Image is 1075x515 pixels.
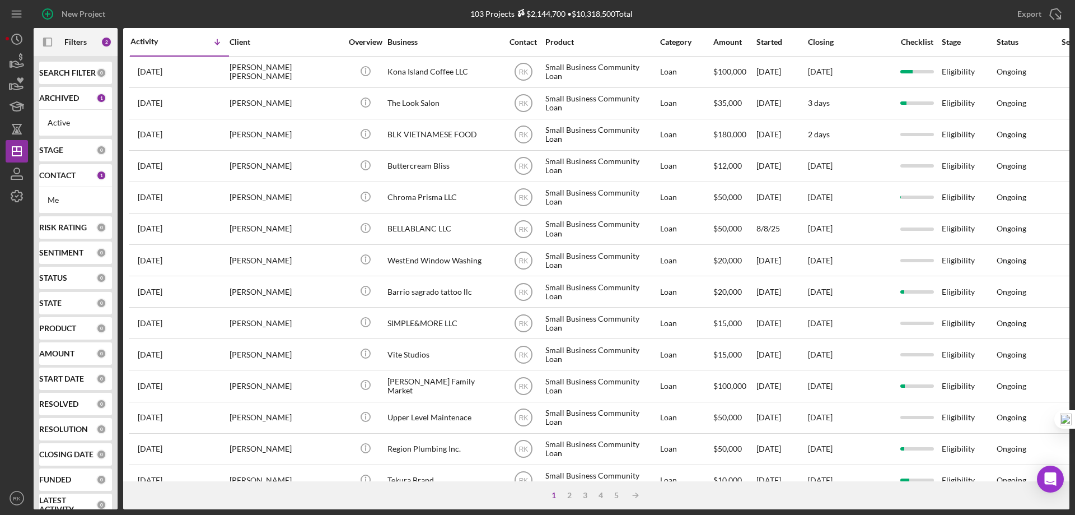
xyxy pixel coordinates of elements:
div: Eligibility [942,151,995,181]
div: Started [756,38,807,47]
div: [PERSON_NAME] [PERSON_NAME] [230,57,342,87]
time: [DATE] [808,318,833,328]
div: [PERSON_NAME] [230,214,342,244]
div: 1 [96,170,106,180]
span: $50,000 [713,444,742,453]
div: Small Business Community Loan [545,151,657,181]
time: [DATE] [808,67,833,76]
div: [DATE] [756,403,807,433]
div: Ongoing [997,319,1026,328]
time: 2025-08-13 21:58 [138,161,162,170]
time: [DATE] [808,256,833,265]
time: 2025-07-08 21:50 [138,444,162,453]
div: Small Business Community Loan [545,308,657,338]
div: Eligibility [942,245,995,275]
div: Category [660,38,712,47]
div: [PERSON_NAME] [230,151,342,181]
time: 2025-08-12 20:46 [138,193,162,202]
div: 0 [96,298,106,308]
div: 4 [593,491,609,500]
div: 2 [562,491,577,500]
div: Eligibility [942,277,995,307]
div: [PERSON_NAME] [230,308,342,338]
div: 0 [96,424,106,434]
div: [DATE] [756,89,807,118]
img: one_i.png [1060,414,1072,425]
div: Small Business Community Loan [545,340,657,369]
div: Loan [660,277,712,307]
div: 5 [609,491,624,500]
text: RK [518,257,528,265]
button: New Project [34,3,116,25]
span: $180,000 [713,129,746,139]
time: [DATE] [808,381,833,391]
div: Small Business Community Loan [545,403,657,433]
div: Ongoing [997,476,1026,485]
div: [DATE] [756,371,807,401]
div: 0 [96,399,106,409]
span: $20,000 [713,256,742,265]
text: RK [518,225,528,233]
div: Eligibility [942,57,995,87]
div: Loan [660,120,712,150]
time: [DATE] [808,412,833,422]
div: 0 [96,68,106,78]
div: [DATE] [756,308,807,338]
time: 2025-08-08 20:07 [138,224,162,233]
div: Ongoing [997,413,1026,422]
div: Ongoing [997,193,1026,202]
div: [PERSON_NAME] [230,89,342,118]
span: $20,000 [713,287,742,296]
div: Small Business Community Loan [545,371,657,401]
time: 2025-07-15 14:37 [138,350,162,359]
span: $10,000 [713,475,742,485]
span: $35,000 [713,98,742,108]
div: New Project [62,3,105,25]
b: Filters [64,38,87,47]
div: 1 [96,93,106,103]
text: RK [518,446,528,453]
b: STAGE [39,146,63,155]
div: SIMPLE&MORE LLC [387,308,499,338]
div: Loan [660,89,712,118]
div: Small Business Community Loan [545,57,657,87]
b: SEARCH FILTER [39,68,96,77]
div: Product [545,38,657,47]
div: Vite Studios [387,340,499,369]
div: Loan [660,340,712,369]
div: 0 [96,349,106,359]
text: RK [518,477,528,485]
div: Small Business Community Loan [545,277,657,307]
div: BELLABLANC LLC [387,214,499,244]
b: CLOSING DATE [39,450,94,459]
div: 0 [96,273,106,283]
div: 103 Projects • $10,318,500 Total [470,9,633,18]
div: [DATE] [756,57,807,87]
div: [DATE] [756,120,807,150]
b: FUNDED [39,475,71,484]
div: Eligibility [942,89,995,118]
span: $100,000 [713,381,746,391]
text: RK [518,351,528,359]
text: RK [518,319,528,327]
div: WestEnd Window Washing [387,245,499,275]
div: Eligibility [942,371,995,401]
div: 0 [96,248,106,258]
b: AMOUNT [39,349,74,358]
div: Ongoing [997,382,1026,391]
div: [PERSON_NAME] [230,120,342,150]
div: Client [230,38,342,47]
div: Ongoing [997,130,1026,139]
time: 2025-08-28 19:20 [138,99,162,108]
div: Ongoing [997,99,1026,108]
span: $15,000 [713,350,742,359]
div: Loan [660,403,712,433]
b: CONTACT [39,171,76,180]
time: 2025-07-07 16:25 [138,476,162,485]
div: 0 [96,500,106,510]
b: RISK RATING [39,223,87,232]
b: PRODUCT [39,324,76,333]
div: Eligibility [942,183,995,212]
div: [PERSON_NAME] [230,466,342,495]
div: [DATE] [756,466,807,495]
